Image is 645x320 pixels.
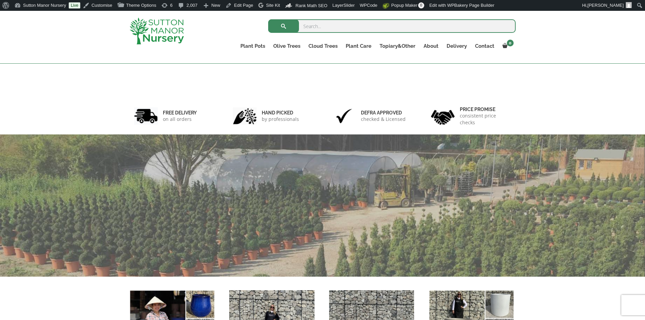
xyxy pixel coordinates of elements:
img: logo [130,18,184,44]
a: Topiary&Other [375,41,420,51]
a: About [420,41,443,51]
span: Site Kit [266,3,280,8]
img: 4.jpg [431,106,455,126]
a: 0 [498,41,516,51]
p: checked & Licensed [361,116,406,123]
p: by professionals [262,116,299,123]
a: Cloud Trees [304,41,342,51]
span: Rank Math SEO [296,3,327,8]
h6: Price promise [460,106,511,112]
p: on all orders [163,116,197,123]
span: [PERSON_NAME] [587,3,624,8]
h6: FREE DELIVERY [163,110,197,116]
img: 3.jpg [332,107,356,125]
p: consistent price checks [460,112,511,126]
a: Delivery [443,41,471,51]
h6: hand picked [262,110,299,116]
a: Live [69,2,80,8]
input: Search... [268,19,516,33]
h6: Defra approved [361,110,406,116]
img: 1.jpg [134,107,158,125]
span: 0 [418,2,424,8]
img: 2.jpg [233,107,257,125]
a: Olive Trees [269,41,304,51]
span: 0 [507,40,514,46]
a: Plant Care [342,41,375,51]
a: Contact [471,41,498,51]
a: Plant Pots [236,41,269,51]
